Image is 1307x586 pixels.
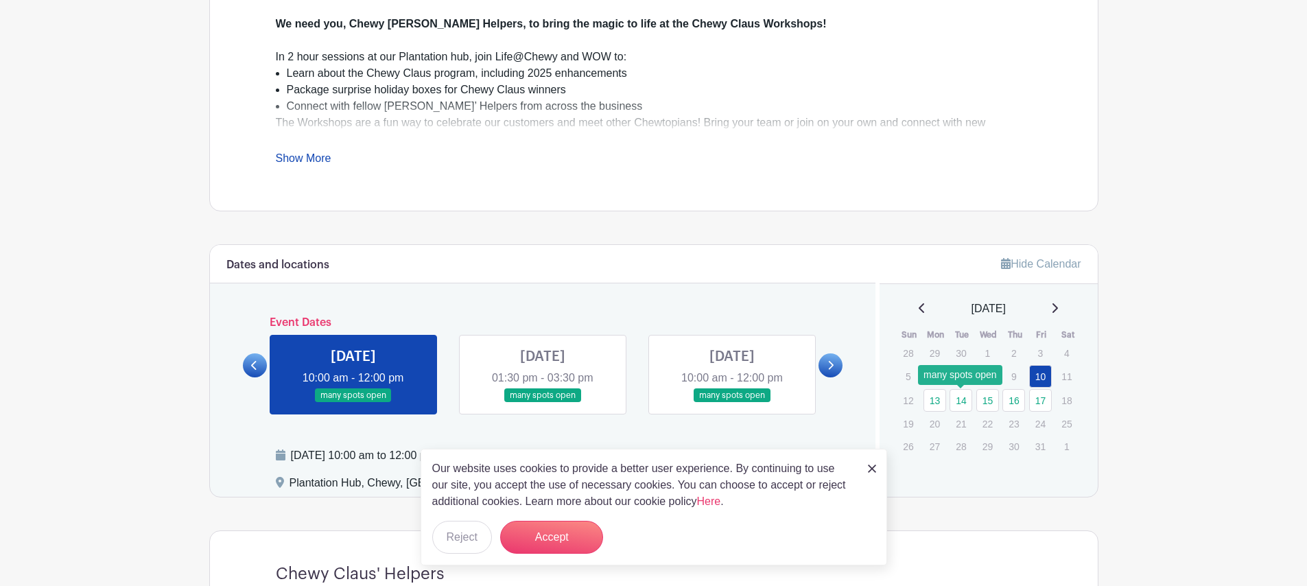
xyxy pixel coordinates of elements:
[868,465,876,473] img: close_button-5f87c8562297e5c2d7936805f587ecaba9071eb48480494691a3f1689db116b3.svg
[291,447,760,464] div: [DATE] 10:00 am to 12:00 pm
[918,365,1002,385] div: many spots open
[897,342,919,364] p: 28
[897,390,919,411] p: 12
[897,366,919,387] p: 5
[1002,366,1025,387] p: 9
[697,495,721,507] a: Here
[897,436,919,457] p: 26
[1055,342,1078,364] p: 4
[287,82,1032,98] li: Package surprise holiday boxes for Chewy Claus winners
[1055,436,1078,457] p: 1
[1002,436,1025,457] p: 30
[1028,328,1055,342] th: Fri
[276,18,827,30] strong: We need you, Chewy [PERSON_NAME] Helpers, to bring the magic to life at the Chewy Claus Workshops!
[1002,342,1025,364] p: 2
[1029,436,1052,457] p: 31
[276,115,1032,230] div: The Workshops are a fun way to celebrate our customers and meet other Chewtopians! Bring your tea...
[1029,365,1052,388] a: 10
[287,65,1032,82] li: Learn about the Chewy Claus program, including 2025 enhancements
[923,342,946,364] p: 29
[1001,258,1081,270] a: Hide Calendar
[950,342,972,364] p: 30
[276,152,331,169] a: Show More
[1055,366,1078,387] p: 11
[923,389,946,412] a: 13
[1029,413,1052,434] p: 24
[1002,413,1025,434] p: 23
[976,342,999,364] p: 1
[972,301,1006,317] span: [DATE]
[1055,328,1081,342] th: Sat
[950,436,972,457] p: 28
[923,436,946,457] p: 27
[287,98,1032,115] li: Connect with fellow [PERSON_NAME]’ Helpers from across the business
[976,436,999,457] p: 29
[1002,389,1025,412] a: 16
[432,460,853,510] p: Our website uses cookies to provide a better user experience. By continuing to use our site, you ...
[976,413,999,434] p: 22
[432,521,492,554] button: Reject
[950,413,972,434] p: 21
[923,328,950,342] th: Mon
[500,521,603,554] button: Accept
[976,389,999,412] a: 15
[1029,389,1052,412] a: 17
[897,413,919,434] p: 19
[276,564,445,584] h4: Chewy Claus' Helpers
[276,49,1032,65] div: In 2 hour sessions at our Plantation hub, join Life@Chewy and WOW to:
[1002,328,1028,342] th: Thu
[226,259,329,272] h6: Dates and locations
[1029,342,1052,364] p: 3
[923,413,946,434] p: 20
[949,328,976,342] th: Tue
[267,316,819,329] h6: Event Dates
[950,389,972,412] a: 14
[1055,413,1078,434] p: 25
[1055,390,1078,411] p: 18
[896,328,923,342] th: Sun
[976,328,1002,342] th: Wed
[290,475,762,497] div: Plantation Hub, Chewy, [GEOGRAPHIC_DATA], [GEOGRAPHIC_DATA], [GEOGRAPHIC_DATA]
